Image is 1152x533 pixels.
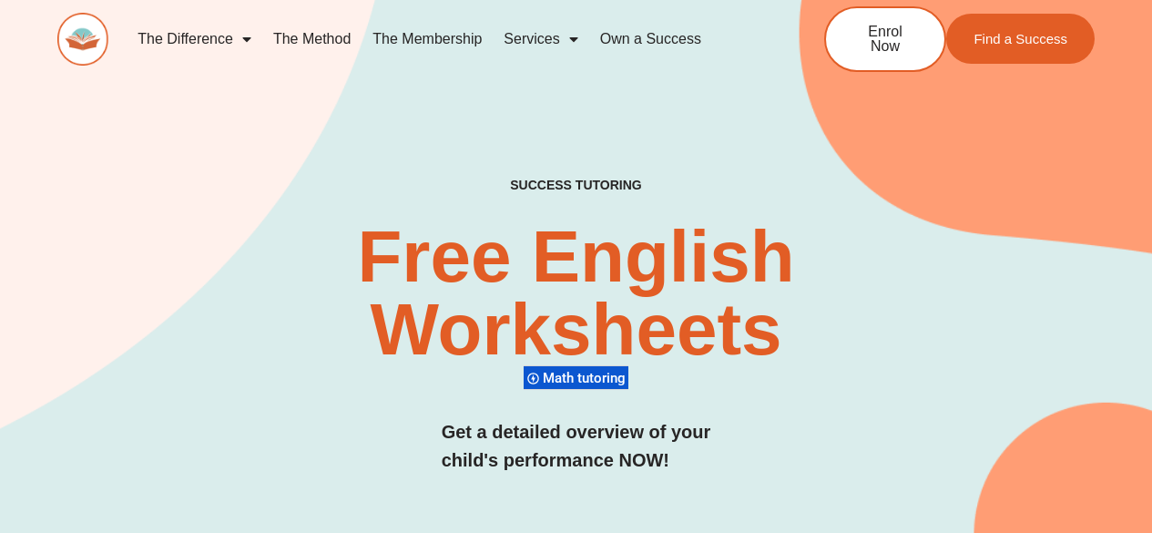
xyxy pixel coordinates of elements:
a: Own a Success [589,18,712,60]
a: Services [493,18,588,60]
a: The Membership [362,18,493,60]
span: Math tutoring [543,370,631,386]
span: Find a Success [974,32,1067,46]
a: The Method [262,18,362,60]
a: Enrol Now [824,6,946,72]
a: The Difference [127,18,262,60]
span: Enrol Now [853,25,917,54]
div: Math tutoring [524,365,628,390]
nav: Menu [127,18,764,60]
a: Find a Success [946,14,1095,64]
h4: SUCCESS TUTORING​ [423,178,729,193]
h2: Free English Worksheets​ [234,220,918,366]
h3: Get a detailed overview of your child's performance NOW! [442,418,711,475]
